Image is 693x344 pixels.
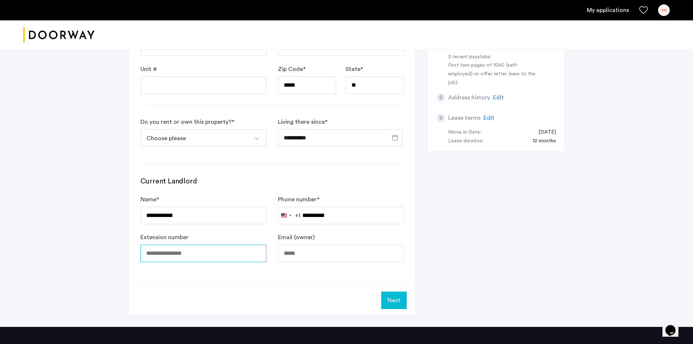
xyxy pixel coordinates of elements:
[587,6,629,15] a: My application
[140,176,404,186] h3: Current Landlord
[278,207,300,224] button: Selected country
[448,137,483,146] div: Lease duration:
[448,61,540,87] div: First two pages of 1040 (self-employed) or offer letter (new to the job):
[140,195,159,204] label: Name *
[140,65,157,74] label: Unit #
[391,133,399,142] button: Open calendar
[437,114,445,122] div: 9
[531,128,556,137] div: 08/22/2025
[346,65,363,74] label: State *
[448,114,481,122] h5: Lease terms
[295,211,300,220] div: +1
[525,137,556,146] div: 12 months
[662,315,686,337] iframe: chat widget
[493,95,504,100] span: Edit
[23,21,95,49] a: Cazamio logo
[23,21,95,49] img: logo
[448,53,540,62] div: 3 recent paystubs:
[140,129,249,147] button: Select option
[140,233,188,242] label: Extension number
[437,93,445,102] div: 8
[140,118,234,126] div: Do you rent or own this property? *
[483,115,494,121] span: Edit
[278,233,315,242] label: Email (owner)
[278,65,306,74] label: Zip Code *
[249,129,266,147] button: Select option
[448,128,481,137] div: Move in Date:
[658,4,670,16] div: VH
[278,195,319,204] label: Phone number *
[381,292,407,309] button: Next
[639,6,648,15] a: Favorites
[254,136,260,142] img: arrow
[278,118,327,126] label: Living there since *
[448,93,490,102] h5: Address history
